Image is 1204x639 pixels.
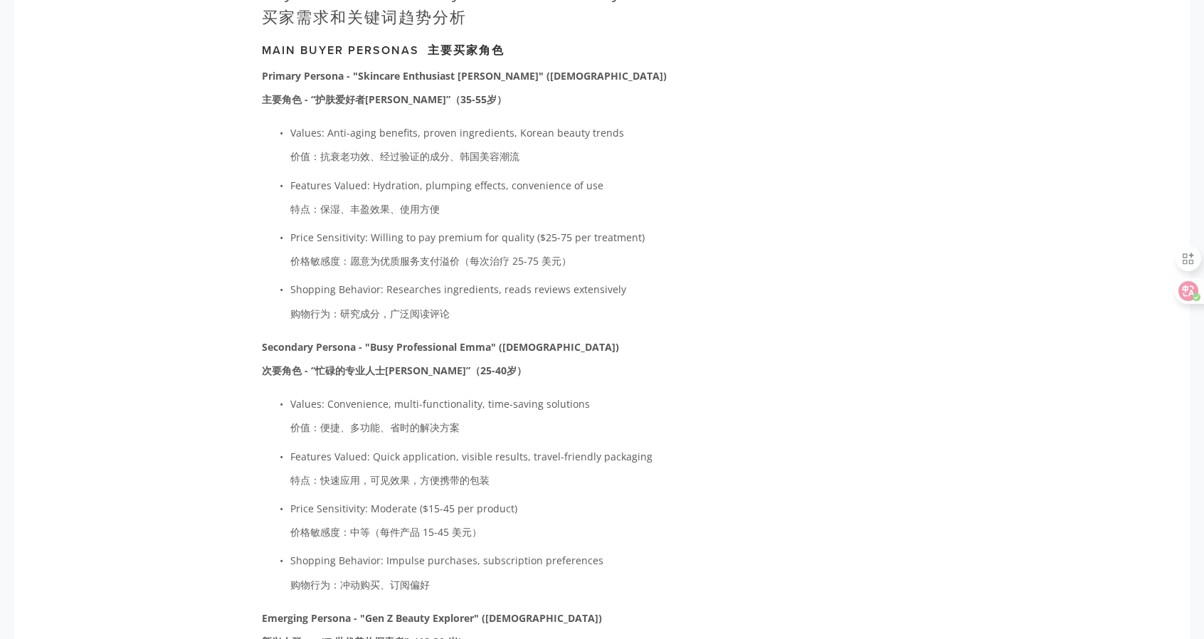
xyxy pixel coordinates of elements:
font: 价值：便捷、多功能、省时的解决方案 [290,421,460,434]
font: 价值：抗衰老功效、经过验证的成分、韩国美容潮流 [290,149,519,163]
p: Price Sensitivity: Moderate ($15-45 per product) [290,500,761,546]
p: Shopping Behavior: Impulse purchases, subscription preferences [290,551,761,598]
font: 价格敏感度：中等（每件产品 15-45 美元） [290,525,482,539]
p: Values: Convenience, multi-functionality, time-saving solutions [290,395,761,442]
font: 特点：快速应用，可见效果，方便携带的包装 [290,473,490,487]
font: 主要角色 - “护肤爱好者[PERSON_NAME]”（35-55岁） [262,93,507,106]
font: 主要买家角色 [428,42,505,58]
p: Features Valued: Hydration, plumping effects, convenience of use [290,176,761,223]
p: Price Sensitivity: Willing to pay premium for quality ($25-75 per treatment) [290,228,761,275]
font: 特点：保湿、丰盈效果、使用方便 [290,202,440,216]
strong: Secondary Persona - "Busy Professional Emma" ([DEMOGRAPHIC_DATA]) [262,340,619,377]
h3: Main Buyer Personas [262,43,761,57]
font: 买家需求和关键词趋势分析 [262,6,467,27]
p: Shopping Behavior: Researches ingredients, reads reviews extensively [290,280,761,327]
p: Features Valued: Quick application, visible results, travel-friendly packaging [290,448,761,495]
font: 购物行为：冲动购买、订阅偏好 [290,578,430,591]
p: Values: Anti-aging benefits, proven ingredients, Korean beauty trends [290,124,761,171]
strong: Primary Persona - "Skincare Enthusiast [PERSON_NAME]" ([DEMOGRAPHIC_DATA]) [262,69,667,106]
font: 价格敏感度：愿意为优质服务支付溢价（每次治疗 25-75 美元） [290,254,571,268]
font: 购物行为：研究成分，广泛阅读评论 [290,307,450,320]
font: 次要角色 - “忙碌的专业人士[PERSON_NAME]”（25-40岁） [262,364,527,377]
